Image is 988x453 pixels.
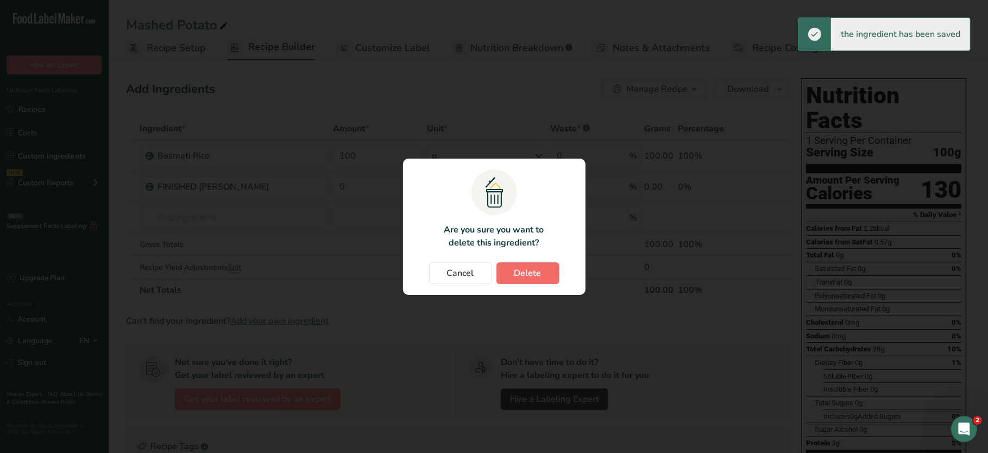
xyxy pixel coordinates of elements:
button: Cancel [429,262,492,284]
button: Delete [496,262,559,284]
span: 2 [973,416,982,425]
span: Cancel [447,267,474,280]
span: Delete [514,267,542,280]
div: the ingredient has been saved [831,18,970,51]
iframe: Intercom live chat [951,416,977,442]
p: Are you sure you want to delete this ingredient? [438,223,550,249]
